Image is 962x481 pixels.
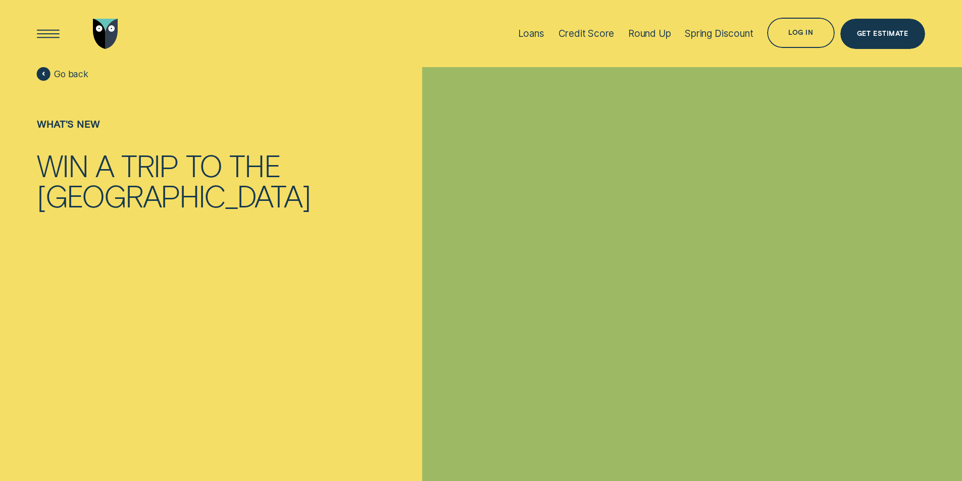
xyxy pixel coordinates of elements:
div: Spring Discount [685,28,753,39]
div: Credit Score [559,28,615,39]
div: Round Up [628,28,671,39]
button: Open Menu [33,19,64,49]
div: to [186,150,222,180]
div: What's new [37,118,310,130]
a: Go back [37,67,88,81]
div: the [229,150,280,180]
div: a [95,150,114,180]
div: Win [37,150,88,180]
div: trip [121,150,179,180]
div: [GEOGRAPHIC_DATA] [37,180,310,210]
h1: Win a trip to the Maldives [37,150,310,210]
div: Loans [518,28,544,39]
span: Go back [54,69,88,80]
a: Get Estimate [840,19,925,49]
img: Wisr [93,19,118,49]
button: Log in [767,18,834,48]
